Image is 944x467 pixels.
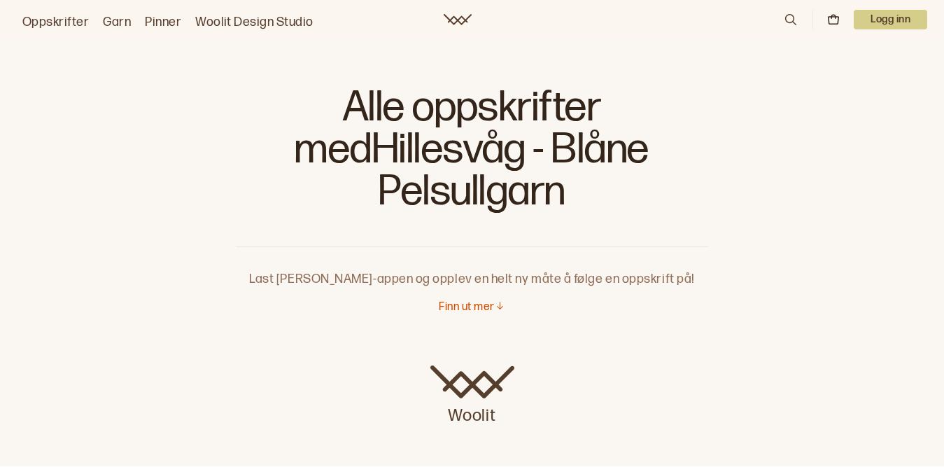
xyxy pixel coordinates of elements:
p: Finn ut mer [439,300,494,315]
button: User dropdown [854,10,927,29]
a: Woolit [444,14,472,25]
a: Woolit [430,365,514,427]
h1: Alle oppskrifter med Hillesvåg - Blåne Pelsullgarn [236,84,708,224]
button: Finn ut mer [439,300,505,315]
img: Woolit [430,365,514,399]
a: Oppskrifter [22,13,89,32]
p: Last [PERSON_NAME]-appen og opplev en helt ny måte å følge en oppskrift på! [236,247,708,289]
p: Woolit [430,399,514,427]
a: Pinner [145,13,181,32]
a: Woolit Design Studio [195,13,314,32]
p: Logg inn [854,10,927,29]
a: Garn [103,13,131,32]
